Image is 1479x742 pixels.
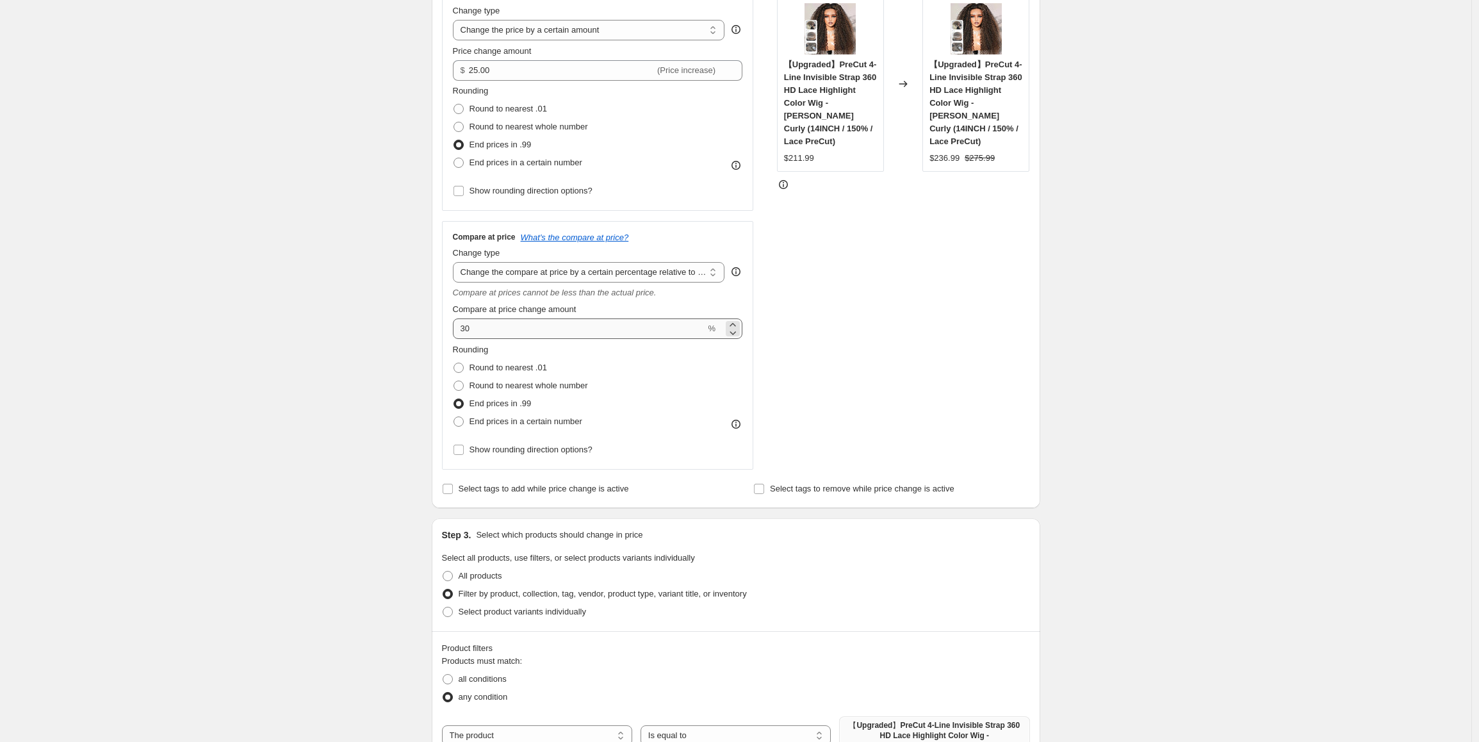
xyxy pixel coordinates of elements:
img: 20250810173853_80x.jpg [951,3,1002,54]
h2: Step 3. [442,529,471,541]
span: End prices in a certain number [470,158,582,167]
span: 【Upgraded】PreCut 4-Line Invisible Strap 360 HD Lace Highlight Color Wig - [PERSON_NAME] Curly (14... [784,60,877,146]
span: End prices in a certain number [470,416,582,426]
div: help [730,265,742,278]
span: Change type [453,6,500,15]
span: End prices in .99 [470,399,532,408]
span: 【Upgraded】PreCut 4-Line Invisible Strap 360 HD Lace Highlight Color Wig - [PERSON_NAME] Curly (14... [929,60,1022,146]
span: Rounding [453,86,489,95]
span: Filter by product, collection, tag, vendor, product type, variant title, or inventory [459,589,747,598]
span: Change type [453,248,500,258]
span: Round to nearest .01 [470,104,547,113]
span: Compare at price change amount [453,304,576,314]
span: Show rounding direction options? [470,445,592,454]
div: $211.99 [784,152,814,165]
button: What's the compare at price? [521,233,629,242]
span: Products must match: [442,656,523,666]
span: Select all products, use filters, or select products variants individually [442,553,695,563]
span: End prices in .99 [470,140,532,149]
span: Rounding [453,345,489,354]
span: Select tags to add while price change is active [459,484,629,493]
span: Select tags to remove while price change is active [770,484,954,493]
span: $ [461,65,465,75]
span: Show rounding direction options? [470,186,592,195]
strike: $275.99 [965,152,995,165]
span: % [708,324,715,333]
span: any condition [459,692,508,702]
span: Select product variants individually [459,607,586,616]
span: Round to nearest whole number [470,122,588,131]
img: 20250810173853_80x.jpg [805,3,856,54]
p: Select which products should change in price [476,529,642,541]
i: Compare at prices cannot be less than the actual price. [453,288,657,297]
span: Round to nearest whole number [470,381,588,390]
input: 20 [453,318,706,339]
div: help [730,23,742,36]
div: Product filters [442,642,1030,655]
span: all conditions [459,674,507,684]
input: -10.00 [469,60,655,81]
div: $236.99 [929,152,960,165]
span: Price change amount [453,46,532,56]
span: (Price increase) [657,65,715,75]
h3: Compare at price [453,232,516,242]
span: All products [459,571,502,581]
span: Round to nearest .01 [470,363,547,372]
